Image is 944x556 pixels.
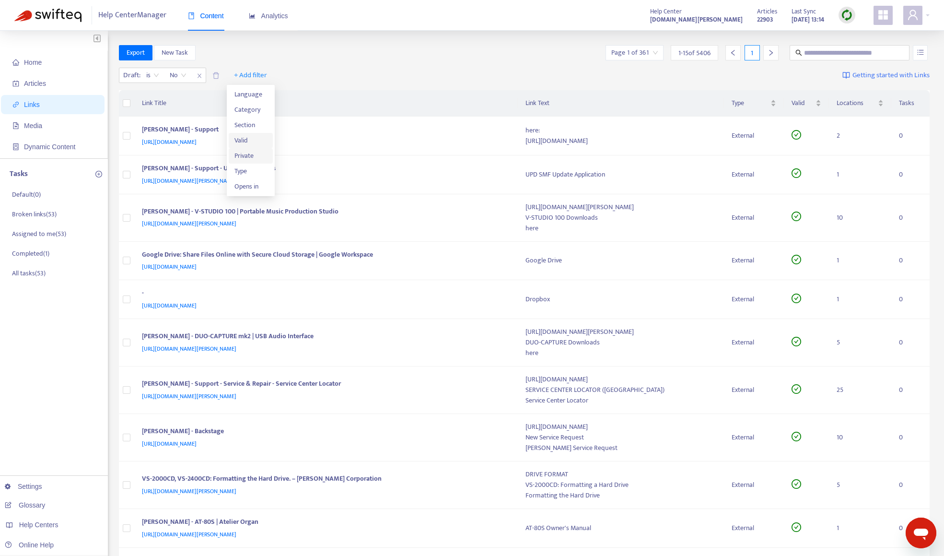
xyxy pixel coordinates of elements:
[119,68,142,83] span: Draft :
[792,432,801,441] span: check-circle
[5,483,42,490] a: Settings
[891,367,930,414] td: 0
[142,249,507,262] div: Google Drive: Share Files Online with Secure Cloud Storage | Google Workspace
[12,248,49,259] p: Completed ( 1 )
[829,319,891,367] td: 5
[732,169,776,180] div: External
[891,461,930,509] td: 0
[525,348,716,358] div: here
[732,385,776,395] div: External
[525,374,716,385] div: [URL][DOMAIN_NAME]
[913,45,928,60] button: unordered-list
[525,223,716,234] div: here
[792,168,801,178] span: check-circle
[829,155,891,194] td: 1
[745,45,760,60] div: 1
[525,432,716,443] div: New Service Request
[12,122,19,129] span: file-image
[792,255,801,264] span: check-circle
[5,501,45,509] a: Glossary
[795,49,802,56] span: search
[12,268,46,278] p: All tasks ( 53 )
[525,136,716,146] div: [URL][DOMAIN_NAME]
[906,518,936,548] iframe: メッセージングウィンドウを開くボタン
[650,14,743,25] a: [DOMAIN_NAME][PERSON_NAME]
[142,163,507,176] div: [PERSON_NAME] - Support - Updates & Drivers
[19,521,58,529] span: Help Centers
[12,143,19,150] span: container
[891,319,930,367] td: 0
[142,262,197,272] span: [URL][DOMAIN_NAME]
[142,288,507,300] div: -
[142,379,507,391] div: [PERSON_NAME] - Support - Service & Repair - Service Center Locator
[525,385,716,395] div: SERVICE CENTER LOCATOR ([GEOGRAPHIC_DATA])
[525,523,716,533] div: AT-80S Owner's Manual
[757,14,773,25] strong: 22903
[12,229,66,239] p: Assigned to me ( 53 )
[891,280,930,319] td: 0
[792,522,801,532] span: check-circle
[891,242,930,281] td: 0
[732,432,776,443] div: External
[891,509,930,548] td: 0
[142,124,507,137] div: [PERSON_NAME] - Support
[142,486,236,496] span: [URL][DOMAIN_NAME][PERSON_NAME]
[142,301,197,310] span: [URL][DOMAIN_NAME]
[792,479,801,489] span: check-circle
[142,137,197,147] span: [URL][DOMAIN_NAME]
[525,294,716,305] div: Dropbox
[792,130,801,140] span: check-circle
[792,14,824,25] strong: [DATE] 13:14
[732,523,776,533] div: External
[732,337,776,348] div: External
[142,219,236,228] span: [URL][DOMAIN_NAME][PERSON_NAME]
[127,47,145,58] span: Export
[730,49,736,56] span: left
[12,101,19,108] span: link
[212,72,220,79] span: delete
[732,213,776,223] div: External
[227,68,274,83] button: + Add filter
[678,48,711,58] span: 1 - 15 of 5406
[234,181,267,192] span: Opens in
[249,12,256,19] span: area-chart
[829,194,891,242] td: 10
[525,422,716,432] div: [URL][DOMAIN_NAME]
[829,280,891,319] td: 1
[732,294,776,305] div: External
[525,490,716,501] div: Formatting the Hard Drive
[829,414,891,461] td: 10
[234,135,267,146] span: Valid
[119,45,152,60] button: Export
[525,443,716,453] div: [PERSON_NAME] Service Request
[792,294,801,303] span: check-circle
[525,125,716,136] div: here:
[525,169,716,180] div: UPD SMF Update Application
[829,461,891,509] td: 5
[142,439,197,449] span: [URL][DOMAIN_NAME]
[891,90,930,117] th: Tasks
[12,209,57,219] p: Broken links ( 53 )
[842,71,850,79] img: image-link
[732,130,776,141] div: External
[98,6,166,24] span: Help Center Manager
[142,426,507,438] div: [PERSON_NAME] - Backstage
[5,541,54,549] a: Online Help
[792,98,814,108] span: Valid
[829,509,891,548] td: 1
[917,49,924,56] span: unordered-list
[142,176,236,186] span: [URL][DOMAIN_NAME][PERSON_NAME]
[142,473,507,486] div: VS-2000CD, VS-2400CD: Formatting the Hard Drive. – [PERSON_NAME] Corporation
[891,155,930,194] td: 0
[234,151,267,161] span: Private
[12,80,19,87] span: account-book
[525,327,716,337] div: [URL][DOMAIN_NAME][PERSON_NAME]
[142,530,236,539] span: [URL][DOMAIN_NAME][PERSON_NAME]
[784,90,829,117] th: Valid
[234,166,267,177] span: Type
[792,384,801,394] span: check-circle
[732,255,776,266] div: External
[525,480,716,490] div: VS-2000CD: Formatting a Hard Drive
[732,480,776,490] div: External
[193,70,206,82] span: close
